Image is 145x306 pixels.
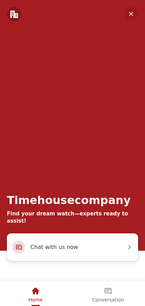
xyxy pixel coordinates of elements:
[124,7,138,21] em: Minimize
[7,194,130,207] div: Timehousecompany
[30,243,126,252] span: Chat with us now
[7,233,138,261] div: Chat with us now
[7,210,138,225] div: Find your dream watch—experts ready to assist!
[1,282,70,305] div: Home
[92,297,124,303] span: Conversation
[28,297,42,303] span: Home
[72,282,144,305] div: Conversation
